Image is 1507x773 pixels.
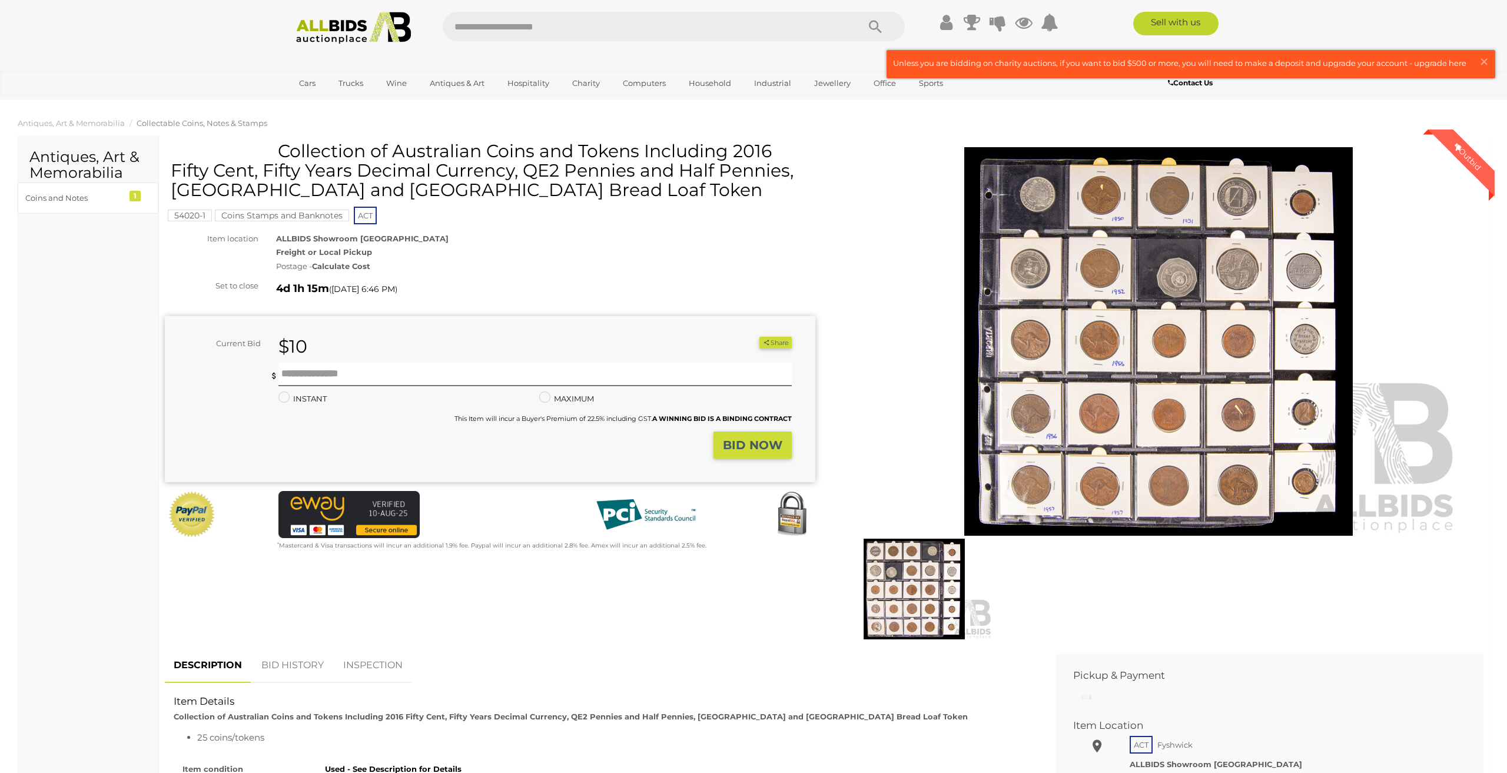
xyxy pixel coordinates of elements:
[1168,77,1216,89] a: Contact Us
[759,337,792,349] button: Share
[331,74,371,93] a: Trucks
[1168,78,1213,87] b: Contact Us
[137,118,267,128] a: Collectable Coins, Notes & Stamps
[615,74,673,93] a: Computers
[278,336,307,357] strong: $10
[846,12,905,41] button: Search
[18,118,125,128] a: Antiques, Art & Memorabilia
[278,392,327,406] label: INSTANT
[379,74,414,93] a: Wine
[168,210,212,221] mark: 54020-1
[866,74,904,93] a: Office
[1154,737,1196,752] span: Fyshwick
[168,211,212,220] a: 54020-1
[652,414,792,423] b: A WINNING BID IS A BINDING CONTRACT
[746,74,799,93] a: Industrial
[276,282,329,295] strong: 4d 1h 15m
[836,539,993,640] img: Collection of Australian Coins and Tokens Including 2016 Fifty Cent, Fifty Years Decimal Currency...
[806,74,858,93] a: Jewellery
[18,183,158,214] a: Coins and Notes 1
[354,207,377,224] span: ACT
[1082,694,1091,701] img: small-loading.gif
[253,648,333,683] a: BID HISTORY
[422,74,492,93] a: Antiques & Art
[165,337,270,350] div: Current Bid
[1440,130,1495,184] div: Outbid
[587,491,705,538] img: PCI DSS compliant
[277,542,706,549] small: Mastercard & Visa transactions will incur an additional 1.9% fee. Paypal will incur an additional...
[312,261,370,271] strong: Calculate Cost
[291,93,390,112] a: [GEOGRAPHIC_DATA]
[1130,736,1153,754] span: ACT
[156,279,267,293] div: Set to close
[276,234,449,243] strong: ALLBIDS Showroom [GEOGRAPHIC_DATA]
[165,648,251,683] a: DESCRIPTION
[174,696,1029,707] h2: Item Details
[539,392,594,406] label: MAXIMUM
[290,12,417,44] img: Allbids.com.au
[1479,50,1489,73] span: ×
[565,74,608,93] a: Charity
[857,147,1460,536] img: Collection of Australian Coins and Tokens Including 2016 Fifty Cent, Fifty Years Decimal Currency...
[276,247,372,257] strong: Freight or Local Pickup
[1133,12,1219,35] a: Sell with us
[25,191,122,205] div: Coins and Notes
[768,491,815,538] img: Secured by Rapid SSL
[197,729,1029,745] li: 25 coins/tokens
[1073,720,1448,731] h2: Item Location
[334,648,411,683] a: INSPECTION
[168,491,216,538] img: Official PayPal Seal
[291,74,323,93] a: Cars
[29,149,147,181] h2: Antiques, Art & Memorabilia
[331,284,395,294] span: [DATE] 6:46 PM
[171,141,812,200] h1: Collection of Australian Coins and Tokens Including 2016 Fifty Cent, Fifty Years Decimal Currency...
[215,211,349,220] a: Coins Stamps and Banknotes
[454,414,792,423] small: This Item will incur a Buyer's Premium of 22.5% including GST.
[911,74,951,93] a: Sports
[500,74,557,93] a: Hospitality
[278,491,420,538] img: eWAY Payment Gateway
[329,284,397,294] span: ( )
[215,210,349,221] mark: Coins Stamps and Banknotes
[156,232,267,245] div: Item location
[1130,759,1302,769] strong: ALLBIDS Showroom [GEOGRAPHIC_DATA]
[723,438,782,452] strong: BID NOW
[174,712,968,721] strong: Collection of Australian Coins and Tokens Including 2016 Fifty Cent, Fifty Years Decimal Currency...
[713,432,792,459] button: BID NOW
[681,74,739,93] a: Household
[276,260,815,273] div: Postage -
[130,191,141,201] div: 1
[1073,670,1448,681] h2: Pickup & Payment
[746,337,758,349] li: Watch this item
